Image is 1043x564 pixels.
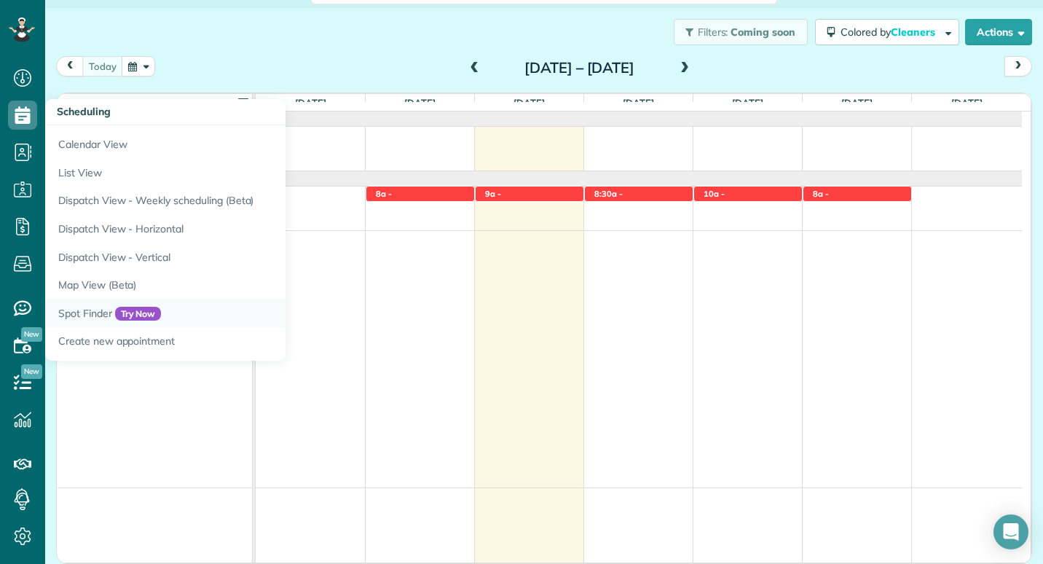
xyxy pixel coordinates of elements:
[620,97,657,109] span: [DATE]
[694,187,802,202] div: [STREET_ADDRESS]
[838,97,875,109] span: [DATE]
[803,187,911,202] div: [STREET_ADDRESS]
[812,189,829,209] span: 8a - 10a
[484,189,513,209] span: 9a - 11:30a
[948,97,985,109] span: [DATE]
[703,189,725,209] span: 10a - 1p
[45,125,409,159] a: Calendar View
[993,514,1028,549] div: Open Intercom Messenger
[21,364,42,379] span: New
[56,56,84,76] button: prev
[45,159,409,187] a: List View
[45,299,409,328] a: Spot FinderTry Now
[82,56,123,76] button: today
[729,97,766,109] span: [DATE]
[891,26,937,39] span: Cleaners
[585,187,693,202] div: [STREET_ADDRESS]
[812,200,904,220] span: [PERSON_NAME] (Example Appointment)
[484,200,578,231] span: [PERSON_NAME] (Example Appointment)
[45,187,409,215] a: Dispatch View - Weekly scheduling (Beta)
[45,215,409,243] a: Dispatch View - Horizontal
[366,187,474,202] div: [STREET_ADDRESS]
[21,327,42,342] span: New
[57,105,111,118] span: Scheduling
[292,97,329,109] span: [DATE]
[115,307,162,321] span: Try Now
[731,26,796,39] span: Coming soon
[698,26,728,39] span: Filters:
[401,97,438,109] span: [DATE]
[45,327,409,361] a: Create new appointment
[965,19,1032,45] button: Actions
[45,243,409,272] a: Dispatch View - Vertical
[815,19,959,45] button: Colored byCleaners
[375,200,467,220] span: [PERSON_NAME] (Example Appointment)
[489,60,671,76] h2: [DATE] – [DATE]
[476,187,583,202] div: [STREET_ADDRESS]
[594,189,623,209] span: 8:30a - 10:30a
[511,97,548,109] span: [DATE]
[594,200,687,231] span: [PERSON_NAME] (Example Appointment)
[375,189,398,209] span: 8a - 9:30a
[703,200,795,220] span: [PERSON_NAME] (Example Appointment)
[45,271,409,299] a: Map View (Beta)
[1004,56,1032,76] button: next
[841,26,940,39] span: Colored by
